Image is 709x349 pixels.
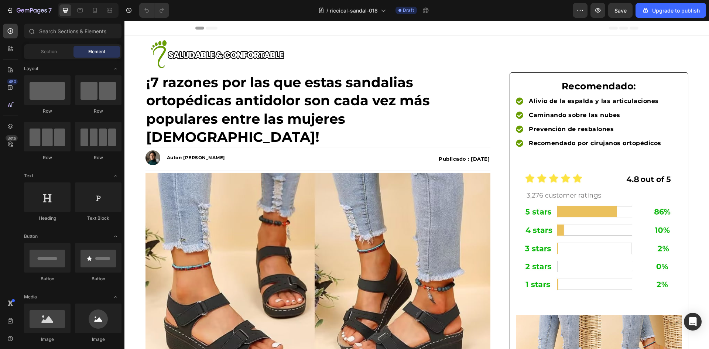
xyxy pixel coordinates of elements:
input: Search Sections & Elements [24,24,121,38]
button: Save [608,3,633,18]
div: Open Intercom Messenger [684,313,702,331]
span: Text [24,172,33,179]
strong: Alivio de la espalda y las articulaciones [404,77,534,84]
p: 7 [48,6,52,15]
span: Toggle open [110,170,121,182]
span: Layout [24,65,38,72]
div: Row [24,108,71,114]
div: Undo/Redo [139,3,169,18]
div: Image [75,336,121,343]
div: Button [24,276,71,282]
div: Image [24,336,71,343]
img: gempages_518231226549535907-09c2c26e-f40c-4039-a253-b17efb154a1b.jpg [391,140,557,283]
div: Row [24,154,71,161]
span: Media [24,294,37,300]
div: Beta [6,135,18,141]
strong: Recomendado: [437,60,512,71]
strong: Prevención de resbalones [404,105,489,112]
span: Button [24,233,38,240]
div: Row [75,154,121,161]
div: 450 [7,79,18,85]
span: riccical-sandal-018 [330,7,378,14]
span: Toggle open [110,230,121,242]
button: Upgrade to publish [636,3,706,18]
span: Draft [403,7,414,14]
iframe: Design area [124,21,709,349]
span: Section [41,48,57,55]
strong: Recomendado por cirujanos ortopédicos [404,119,537,126]
div: Text Block [75,215,121,222]
button: 7 [3,3,55,18]
span: Element [88,48,105,55]
span: Toggle open [110,291,121,303]
strong: Publicado : [DATE] [314,135,365,141]
span: Toggle open [110,63,121,75]
div: Upgrade to publish [642,7,700,14]
span: Save [614,7,627,14]
div: Row [75,108,121,114]
div: Heading [24,215,71,222]
strong: Caminando sobre las nubes [404,91,496,98]
span: / [326,7,328,14]
div: Button [75,276,121,282]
